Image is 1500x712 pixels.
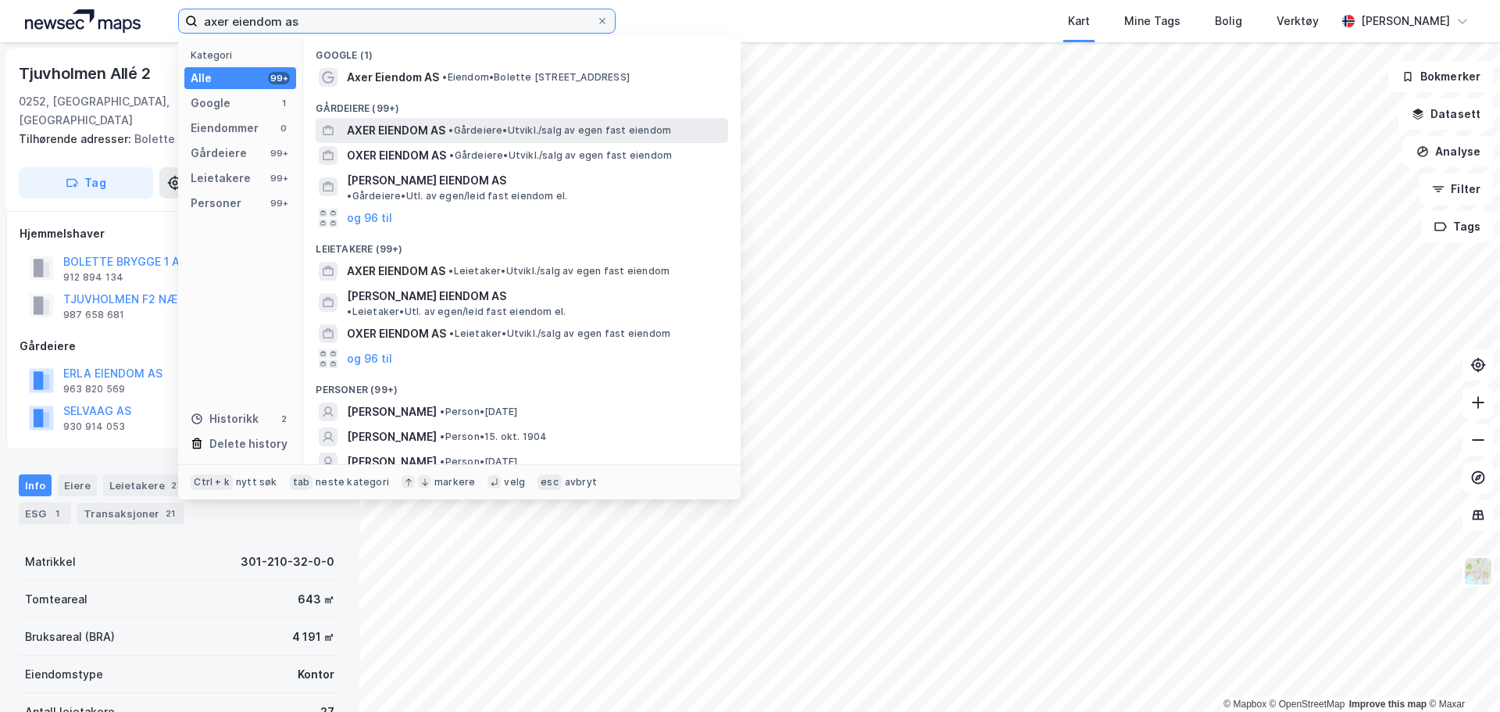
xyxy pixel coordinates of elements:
[77,503,184,524] div: Transaksjoner
[565,476,597,488] div: avbryt
[440,431,547,443] span: Person • 15. okt. 1904
[1463,556,1493,586] img: Z
[449,327,454,339] span: •
[58,474,97,496] div: Eiere
[1215,12,1242,30] div: Bolig
[292,628,334,646] div: 4 191 ㎡
[191,144,247,163] div: Gårdeiere
[1068,12,1090,30] div: Kart
[25,665,103,684] div: Eiendomstype
[25,628,115,646] div: Bruksareal (BRA)
[347,349,392,368] button: og 96 til
[1277,12,1319,30] div: Verktøy
[209,435,287,453] div: Delete history
[347,287,506,306] span: [PERSON_NAME] EIENDOM AS
[440,431,445,442] span: •
[19,474,52,496] div: Info
[448,265,670,277] span: Leietaker • Utvikl./salg av egen fast eiendom
[448,124,671,137] span: Gårdeiere • Utvikl./salg av egen fast eiendom
[1124,12,1180,30] div: Mine Tags
[19,132,134,145] span: Tilhørende adresser:
[236,476,277,488] div: nytt søk
[25,590,87,609] div: Tomteareal
[347,403,437,421] span: [PERSON_NAME]
[442,71,447,83] span: •
[63,309,124,321] div: 987 658 681
[191,410,259,428] div: Historikk
[442,71,630,84] span: Eiendom • Bolette [STREET_ADDRESS]
[347,171,506,190] span: [PERSON_NAME] EIENDOM AS
[19,167,153,199] button: Tag
[347,209,392,227] button: og 96 til
[1419,174,1494,205] button: Filter
[434,476,475,488] div: markere
[440,456,445,467] span: •
[63,420,125,433] div: 930 914 053
[63,271,123,284] div: 912 894 134
[347,121,445,140] span: AXER EIENDOM AS
[49,506,65,521] div: 1
[103,474,191,496] div: Leietakere
[1361,12,1450,30] div: [PERSON_NAME]
[449,149,454,161] span: •
[241,553,334,571] div: 301-210-32-0-0
[25,553,76,571] div: Matrikkel
[277,413,290,425] div: 2
[277,97,290,109] div: 1
[1403,136,1494,167] button: Analyse
[25,9,141,33] img: logo.a4113a55bc3d86da70a041830d287a7e.svg
[1349,699,1427,710] a: Improve this map
[1422,637,1500,712] iframe: Chat Widget
[303,231,741,259] div: Leietakere (99+)
[20,337,340,356] div: Gårdeiere
[347,68,439,87] span: Axer Eiendom AS
[347,324,446,343] span: OXER EIENDOM AS
[448,124,453,136] span: •
[316,476,389,488] div: neste kategori
[1398,98,1494,130] button: Datasett
[1388,61,1494,92] button: Bokmerker
[191,474,233,490] div: Ctrl + k
[347,190,352,202] span: •
[298,590,334,609] div: 643 ㎡
[449,327,670,340] span: Leietaker • Utvikl./salg av egen fast eiendom
[440,406,445,417] span: •
[290,474,313,490] div: tab
[347,146,446,165] span: OXER EIENDOM AS
[1270,699,1345,710] a: OpenStreetMap
[347,262,445,281] span: AXER EIENDOM AS
[1223,699,1266,710] a: Mapbox
[347,453,437,471] span: [PERSON_NAME]
[303,90,741,118] div: Gårdeiere (99+)
[303,371,741,399] div: Personer (99+)
[20,224,340,243] div: Hjemmelshaver
[162,506,178,521] div: 21
[440,406,517,418] span: Person • [DATE]
[19,92,220,130] div: 0252, [GEOGRAPHIC_DATA], [GEOGRAPHIC_DATA]
[347,306,352,317] span: •
[347,428,437,446] span: [PERSON_NAME]
[298,665,334,684] div: Kontor
[19,61,154,86] div: Tjuvholmen Allé 2
[168,478,185,493] div: 27
[449,149,672,162] span: Gårdeiere • Utvikl./salg av egen fast eiendom
[303,37,741,65] div: Google (1)
[440,456,517,468] span: Person • [DATE]
[191,169,251,188] div: Leietakere
[191,194,241,213] div: Personer
[1421,211,1494,242] button: Tags
[191,94,230,113] div: Google
[504,476,525,488] div: velg
[448,265,453,277] span: •
[198,9,596,33] input: Søk på adresse, matrikkel, gårdeiere, leietakere eller personer
[268,197,290,209] div: 99+
[1422,637,1500,712] div: Kontrollprogram for chat
[347,306,566,318] span: Leietaker • Utl. av egen/leid fast eiendom el.
[347,190,567,202] span: Gårdeiere • Utl. av egen/leid fast eiendom el.
[537,474,562,490] div: esc
[63,383,125,395] div: 963 820 569
[191,49,296,61] div: Kategori
[268,72,290,84] div: 99+
[268,172,290,184] div: 99+
[277,122,290,134] div: 0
